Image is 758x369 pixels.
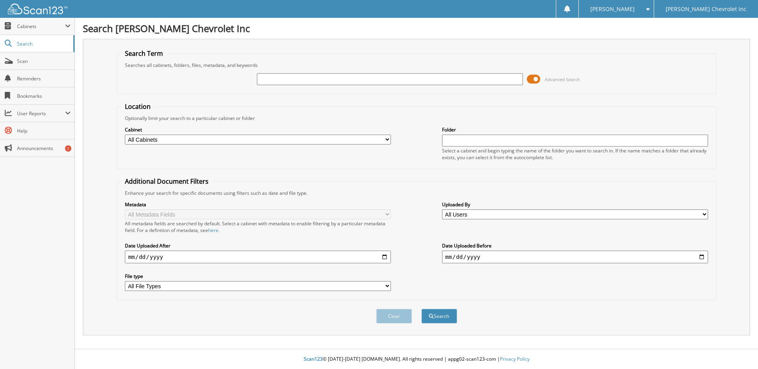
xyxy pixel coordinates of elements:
[125,201,391,208] label: Metadata
[376,309,412,323] button: Clear
[121,190,712,196] div: Enhance your search for specific documents using filters such as date and file type.
[121,102,155,111] legend: Location
[17,127,71,134] span: Help
[545,76,580,82] span: Advanced Search
[125,220,391,234] div: All metadata fields are searched by default. Select a cabinet with metadata to enable filtering b...
[590,7,635,11] span: [PERSON_NAME]
[17,93,71,99] span: Bookmarks
[125,242,391,249] label: Date Uploaded After
[17,110,65,117] span: User Reports
[8,4,67,14] img: scan123-logo-white.svg
[125,273,391,280] label: File type
[17,58,71,65] span: Scan
[442,126,708,133] label: Folder
[75,350,758,369] div: © [DATE]-[DATE] [DOMAIN_NAME]. All rights reserved | appg02-scan123-com |
[442,147,708,161] div: Select a cabinet and begin typing the name of the folder you want to search in. If the name match...
[125,126,391,133] label: Cabinet
[121,177,212,186] legend: Additional Document Filters
[442,242,708,249] label: Date Uploaded Before
[17,40,69,47] span: Search
[65,145,71,152] div: 1
[500,356,530,362] a: Privacy Policy
[17,23,65,30] span: Cabinets
[442,251,708,263] input: end
[121,62,712,68] div: Searches all cabinets, folders, files, metadata, and keywords
[421,309,457,323] button: Search
[304,356,323,362] span: Scan123
[442,201,708,208] label: Uploaded By
[17,75,71,82] span: Reminders
[208,227,218,234] a: here
[83,22,750,35] h1: Search [PERSON_NAME] Chevrolet Inc
[666,7,747,11] span: [PERSON_NAME] Chevrolet Inc
[17,145,71,152] span: Announcements
[125,251,391,263] input: start
[121,49,167,58] legend: Search Term
[121,115,712,122] div: Optionally limit your search to a particular cabinet or folder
